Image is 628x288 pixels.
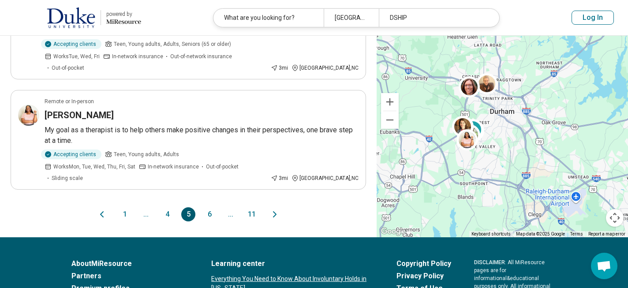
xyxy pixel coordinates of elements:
[71,271,188,281] a: Partners
[245,207,259,221] button: 11
[114,150,179,158] span: Teen, Young adults, Adults
[324,9,379,27] div: [GEOGRAPHIC_DATA], [GEOGRAPHIC_DATA]
[71,258,188,269] a: AboutMiResource
[213,9,324,27] div: What are you looking for?
[379,226,408,237] a: Open this area in Google Maps (opens a new window)
[606,209,624,227] button: Map camera controls
[53,52,100,60] span: Works Tue, Wed, Fri
[106,10,141,18] div: powered by
[591,253,617,279] div: Open chat
[114,40,231,48] span: Teen, Young adults, Adults, Seniors (65 or older)
[160,207,174,221] button: 4
[52,174,83,182] span: Sliding scale
[148,163,199,171] span: In-network insurance
[52,64,84,72] span: Out-of-pocket
[45,125,359,146] p: My goal as a therapist is to help others make positive changes in their perspectives, one brave s...
[396,271,451,281] a: Privacy Policy
[471,231,511,237] button: Keyboard shortcuts
[379,9,489,27] div: DSHIP
[202,207,217,221] button: 6
[41,150,101,159] div: Accepting clients
[211,258,374,269] a: Learning center
[379,226,408,237] img: Google
[271,174,288,182] div: 3 mi
[97,207,107,221] button: Previous page
[139,207,153,221] span: ...
[118,207,132,221] button: 1
[206,163,239,171] span: Out-of-pocket
[45,97,94,105] p: Remote or In-person
[474,259,505,266] span: DISCLAIMER
[396,258,451,269] a: Copyright Policy
[47,7,95,28] img: Duke University
[588,232,625,236] a: Report a map error
[269,207,280,221] button: Next page
[381,93,399,111] button: Zoom in
[14,7,141,28] a: Duke Universitypowered by
[170,52,232,60] span: Out-of-network insurance
[271,64,288,72] div: 3 mi
[53,163,135,171] span: Works Mon, Tue, Wed, Thu, Fri, Sat
[570,232,583,236] a: Terms (opens in new tab)
[292,64,359,72] div: [GEOGRAPHIC_DATA] , NC
[381,111,399,129] button: Zoom out
[45,109,114,121] h3: [PERSON_NAME]
[516,232,565,236] span: Map data ©2025 Google
[181,207,195,221] button: 5
[572,11,614,25] button: Log In
[224,207,238,221] span: ...
[292,174,359,182] div: [GEOGRAPHIC_DATA] , NC
[112,52,163,60] span: In-network insurance
[41,39,101,49] div: Accepting clients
